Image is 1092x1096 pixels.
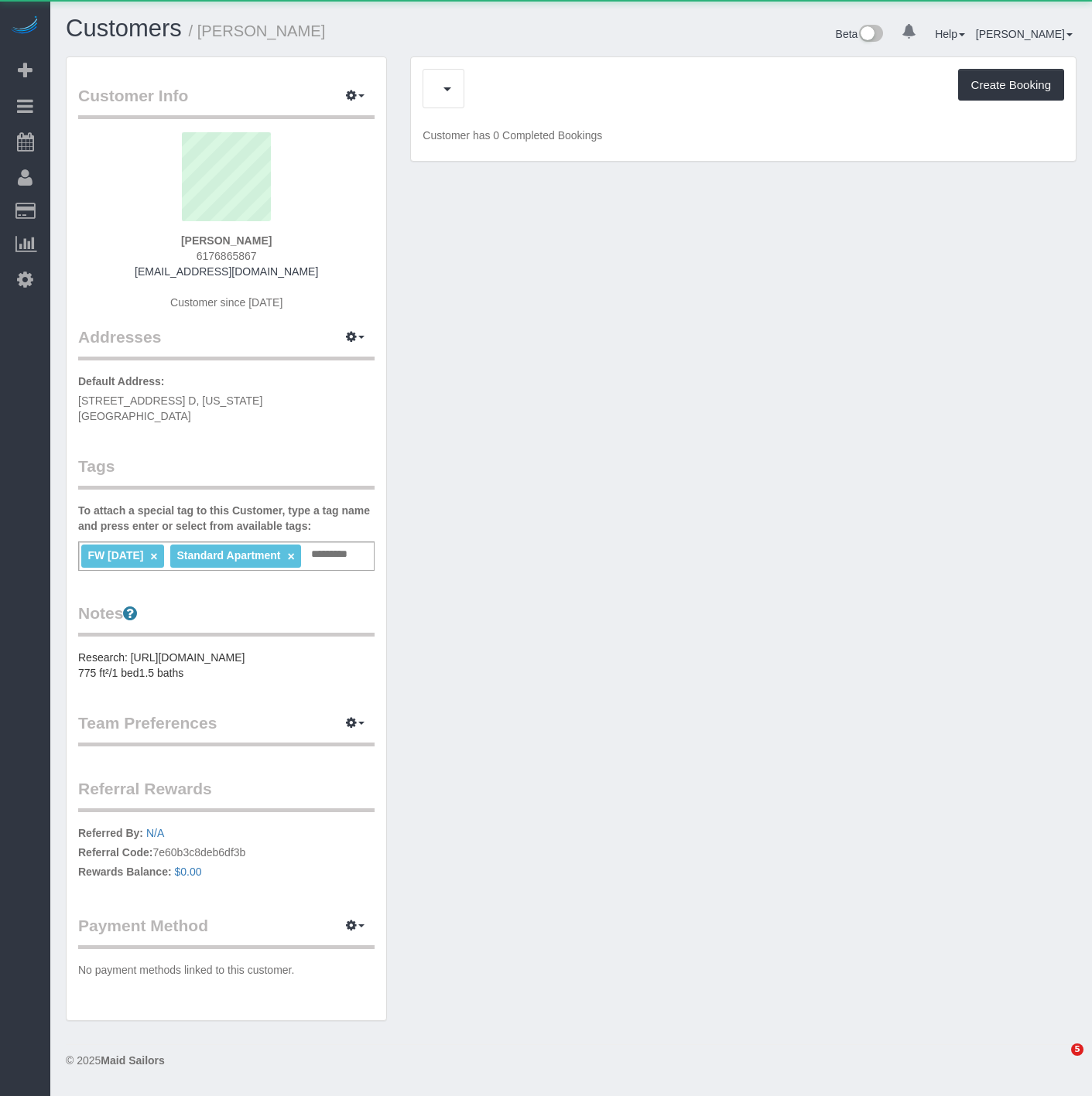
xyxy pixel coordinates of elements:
[78,825,143,841] label: Referred By:
[135,265,318,278] a: [EMAIL_ADDRESS][DOMAIN_NAME]
[836,28,884,40] a: Beta
[858,25,883,45] img: New interface
[101,1054,164,1067] strong: Maid Sailors
[78,650,375,681] pre: Research: [URL][DOMAIN_NAME] 775 ft²/1 bed1.5 baths
[189,22,326,39] small: / [PERSON_NAME]
[87,549,143,562] span: FW [DATE]
[175,866,202,878] a: $0.00
[170,296,282,309] span: Customer since [DATE]
[78,84,375,119] legend: Customer Info
[66,15,182,42] a: Customers
[66,1053,1077,1068] div: © 2025
[150,550,157,563] a: ×
[78,374,165,389] label: Default Address:
[976,28,1073,40] a: [PERSON_NAME]
[1039,1043,1077,1081] iframe: Intercom live chat
[287,550,294,563] a: ×
[78,845,152,860] label: Referral Code:
[176,549,280,562] span: Standard Apartment
[935,28,965,40] a: Help
[146,827,164,839] a: N/A
[78,962,375,978] p: No payment methods linked to this customer.
[181,234,272,247] strong: [PERSON_NAME]
[78,864,172,879] label: Rewards Balance:
[78,825,375,883] p: 7e60b3c8deb6df3b
[9,15,40,37] img: Automaid Logo
[78,712,375,746] legend: Team Preferences
[423,128,1064,143] p: Customer has 0 Completed Bookings
[78,503,375,534] label: To attach a special tag to this Customer, type a tag name and press enter or select from availabl...
[78,777,375,812] legend: Referral Rewards
[78,394,262,422] span: [STREET_ADDRESS] D, [US_STATE][GEOGRAPHIC_DATA]
[78,455,375,490] legend: Tags
[1071,1043,1083,1056] span: 5
[958,69,1064,101] button: Create Booking
[78,602,375,637] legend: Notes
[197,250,257,262] span: 6176865867
[78,914,375,949] legend: Payment Method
